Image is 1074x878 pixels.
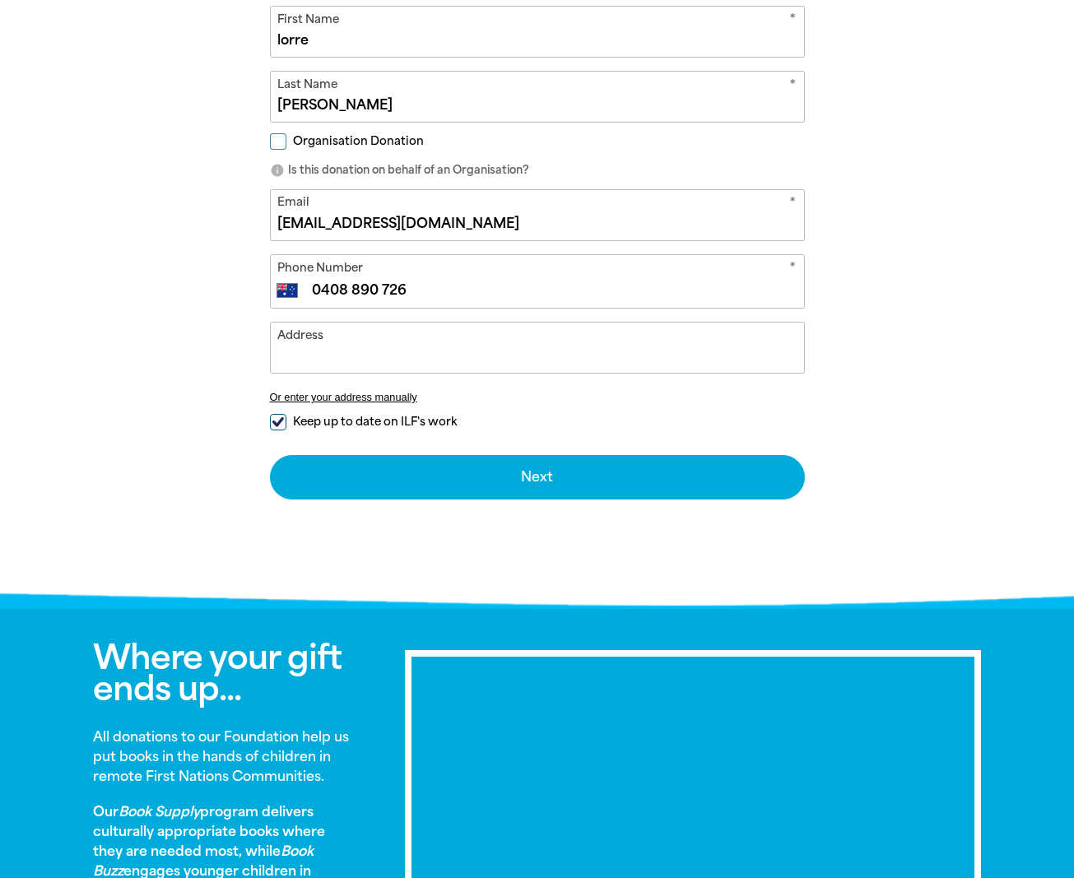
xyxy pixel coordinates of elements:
input: Organisation Donation [270,133,286,150]
input: Keep up to date on ILF's work [270,414,286,430]
button: Or enter your address manually [270,391,805,403]
button: Next [270,455,805,499]
em: Book Supply [119,804,200,820]
i: info [270,163,285,178]
span: Keep up to date on ILF's work [293,414,457,430]
span: Where your gift ends up... [93,638,342,708]
strong: All donations to our Foundation help us put books in the hands of children in remote First Nation... [93,729,349,784]
i: Required [789,259,796,280]
p: Is this donation on behalf of an Organisation? [270,162,805,179]
span: Organisation Donation [293,133,424,149]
